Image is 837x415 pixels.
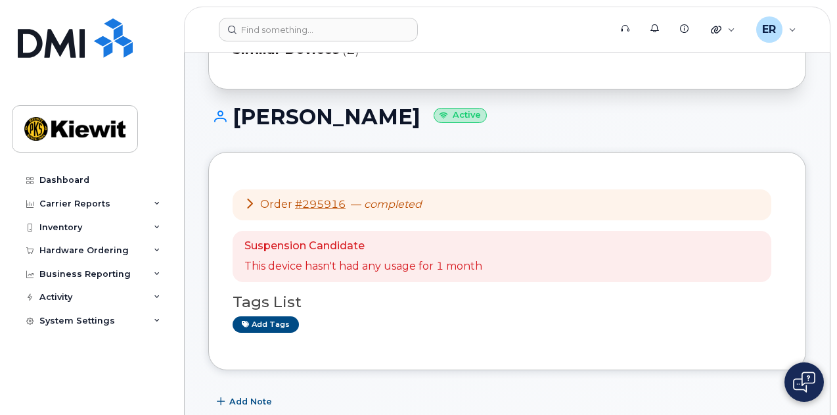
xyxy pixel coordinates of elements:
[229,395,272,408] span: Add Note
[233,316,299,333] a: Add tags
[295,198,346,210] a: #295916
[244,259,482,274] p: This device hasn't had any usage for 1 month
[351,198,422,210] span: —
[364,198,422,210] em: completed
[208,390,283,414] button: Add Note
[434,108,487,123] small: Active
[260,198,292,210] span: Order
[219,18,418,41] input: Find something...
[233,294,782,310] h3: Tags List
[747,16,805,43] div: Eddy Ronquillo
[244,239,482,254] p: Suspension Candidate
[702,16,744,43] div: Quicklinks
[762,22,776,37] span: ER
[208,105,806,128] h1: [PERSON_NAME]
[793,372,815,393] img: Open chat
